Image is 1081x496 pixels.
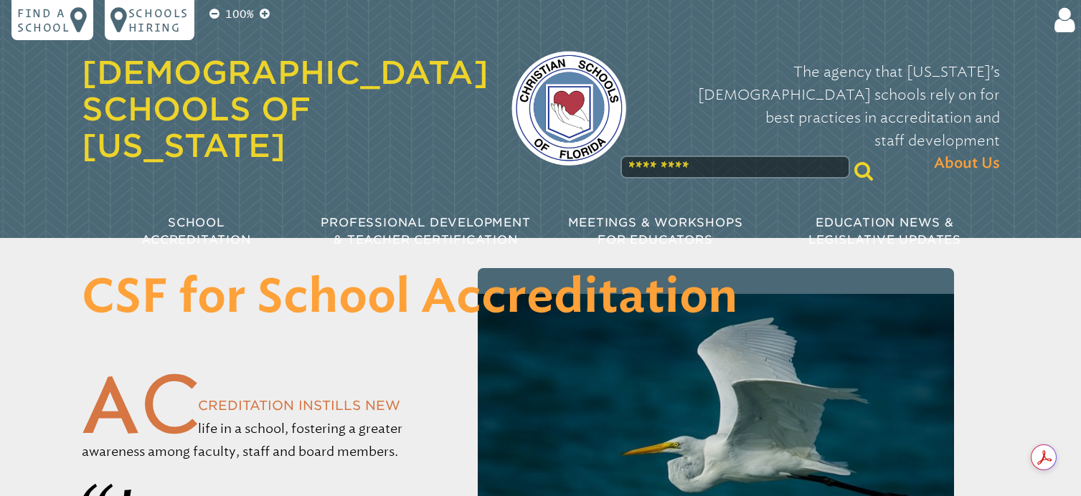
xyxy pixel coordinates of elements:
span: School Accreditation [141,216,250,247]
p: ccreditation instills new life in a school, fostering a greater awareness among faculty, staff an... [82,371,410,463]
p: 100% [222,6,257,23]
span: Professional Development & Teacher Certification [321,216,530,247]
span: Meetings & Workshops for Educators [568,216,743,247]
span: About Us [934,152,1000,175]
p: Find a school [17,6,70,34]
img: csf-logo-web-colors.png [511,51,626,166]
span: Education News & Legislative Updates [808,216,961,247]
h1: CSF for School Accreditation [82,272,1000,325]
p: The agency that [US_STATE]’s [DEMOGRAPHIC_DATA] schools rely on for best practices in accreditati... [649,60,1000,175]
a: [DEMOGRAPHIC_DATA] Schools of [US_STATE] [82,54,488,164]
span: A [82,378,139,433]
p: Schools Hiring [128,6,189,34]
